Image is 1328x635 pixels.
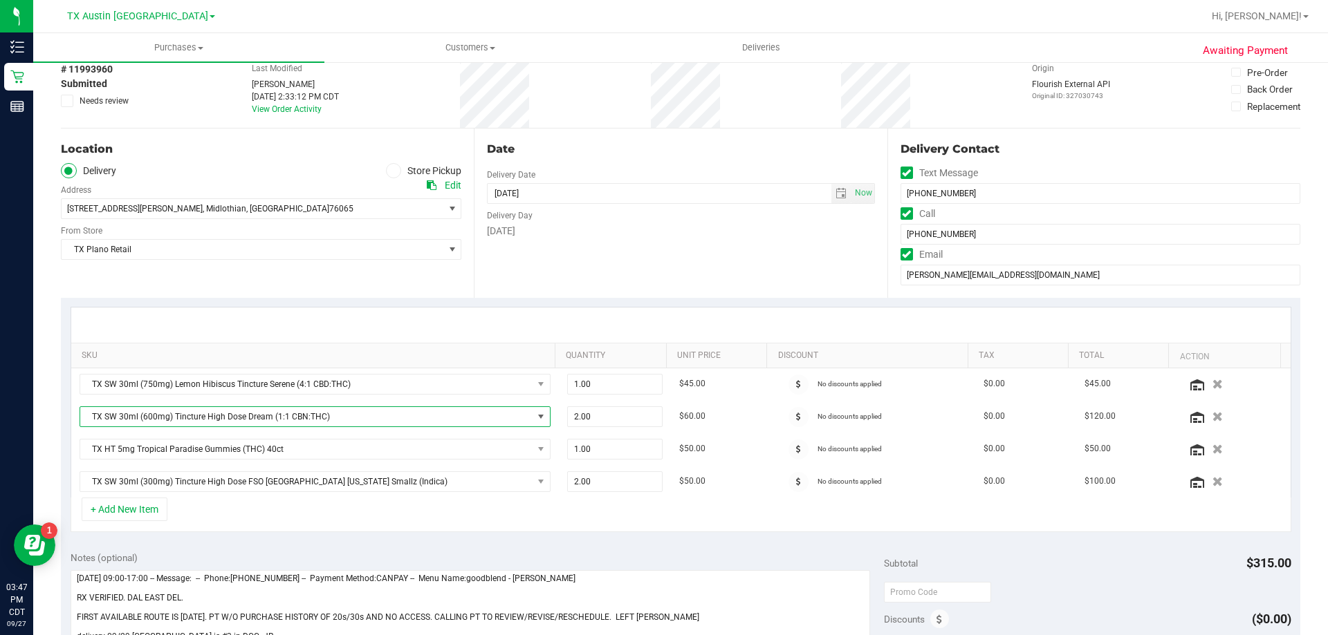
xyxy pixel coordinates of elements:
[1252,612,1291,626] span: ($0.00)
[679,410,705,423] span: $60.00
[884,558,918,569] span: Subtotal
[10,70,24,84] inline-svg: Retail
[10,40,24,54] inline-svg: Inventory
[252,91,339,103] div: [DATE] 2:33:12 PM CDT
[984,410,1005,423] span: $0.00
[80,472,533,491] span: TX SW 30ml (300mg) Tincture High Dose FSO [GEOGRAPHIC_DATA] [US_STATE] Smallz (Indica)
[246,204,329,214] span: , [GEOGRAPHIC_DATA]
[1246,556,1291,570] span: $315.00
[252,104,322,114] a: View Order Activity
[6,618,27,629] p: 09/27
[616,33,907,62] a: Deliveries
[82,497,167,521] button: + Add New Item
[1212,10,1302,21] span: Hi, [PERSON_NAME]!
[80,406,551,427] span: NO DATA FOUND
[252,78,339,91] div: [PERSON_NAME]
[723,41,799,54] span: Deliveries
[979,350,1063,361] a: Tax
[61,77,107,91] span: Submitted
[901,163,978,183] label: Text Message
[566,350,661,361] a: Quantity
[203,204,246,214] span: , Midlothian
[984,442,1005,455] span: $0.00
[329,204,353,214] span: 76065
[1247,82,1293,96] div: Back Order
[33,33,324,62] a: Purchases
[679,475,705,488] span: $50.00
[831,184,851,203] span: select
[324,33,616,62] a: Customers
[851,184,874,203] span: select
[568,375,663,394] input: 1.00
[80,375,533,394] span: TX SW 30ml (750mg) Lemon Hibiscus Tincture Serene (4:1 CBD:THC)
[901,224,1300,245] input: Format: (999) 999-9999
[818,380,882,388] span: No discounts applied
[1247,99,1300,113] div: Replacement
[1168,343,1280,368] th: Action
[10,99,24,113] inline-svg: Reports
[6,581,27,618] p: 03:47 PM CDT
[67,204,203,214] span: [STREET_ADDRESS][PERSON_NAME]
[80,95,129,107] span: Needs review
[1203,43,1288,59] span: Awaiting Payment
[61,141,461,158] div: Location
[568,439,663,459] input: 1.00
[487,224,874,238] div: [DATE]
[252,62,302,75] label: Last Modified
[487,169,535,181] label: Delivery Date
[568,407,663,426] input: 2.00
[443,240,461,259] span: select
[61,225,102,237] label: From Store
[1247,66,1288,79] div: Pre-Order
[884,582,991,603] input: Promo Code
[80,471,551,492] span: NO DATA FOUND
[901,183,1300,204] input: Format: (999) 999-9999
[33,41,324,54] span: Purchases
[61,184,91,196] label: Address
[818,445,882,453] span: No discounts applied
[487,209,533,222] label: Delivery Day
[1032,91,1110,101] p: Original ID: 327030743
[386,163,462,179] label: Store Pickup
[1079,350,1163,361] a: Total
[487,141,874,158] div: Date
[818,413,882,420] span: No discounts applied
[679,377,705,390] span: $45.00
[1085,377,1111,390] span: $45.00
[778,350,963,361] a: Discount
[984,377,1005,390] span: $0.00
[1085,410,1116,423] span: $120.00
[80,439,551,459] span: NO DATA FOUND
[61,163,116,179] label: Delivery
[1032,62,1054,75] label: Origin
[14,524,55,566] iframe: Resource center
[1032,78,1110,101] div: Flourish External API
[41,522,57,539] iframe: Resource center unread badge
[884,607,925,632] span: Discounts
[80,439,533,459] span: TX HT 5mg Tropical Paradise Gummies (THC) 40ct
[80,374,551,395] span: NO DATA FOUND
[427,178,436,193] div: Copy address to clipboard
[677,350,762,361] a: Unit Price
[901,245,943,265] label: Email
[62,240,443,259] span: TX Plano Retail
[82,350,550,361] a: SKU
[568,472,663,491] input: 2.00
[901,204,935,224] label: Call
[818,477,882,485] span: No discounts applied
[1085,442,1111,455] span: $50.00
[67,10,208,22] span: TX Austin [GEOGRAPHIC_DATA]
[1085,475,1116,488] span: $100.00
[80,407,533,426] span: TX SW 30ml (600mg) Tincture High Dose Dream (1:1 CBN:THC)
[901,141,1300,158] div: Delivery Contact
[679,442,705,455] span: $50.00
[71,552,138,563] span: Notes (optional)
[325,41,615,54] span: Customers
[443,199,461,218] span: select
[445,178,461,193] div: Edit
[61,62,113,77] span: # 11993960
[984,475,1005,488] span: $0.00
[851,183,875,203] span: Set Current date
